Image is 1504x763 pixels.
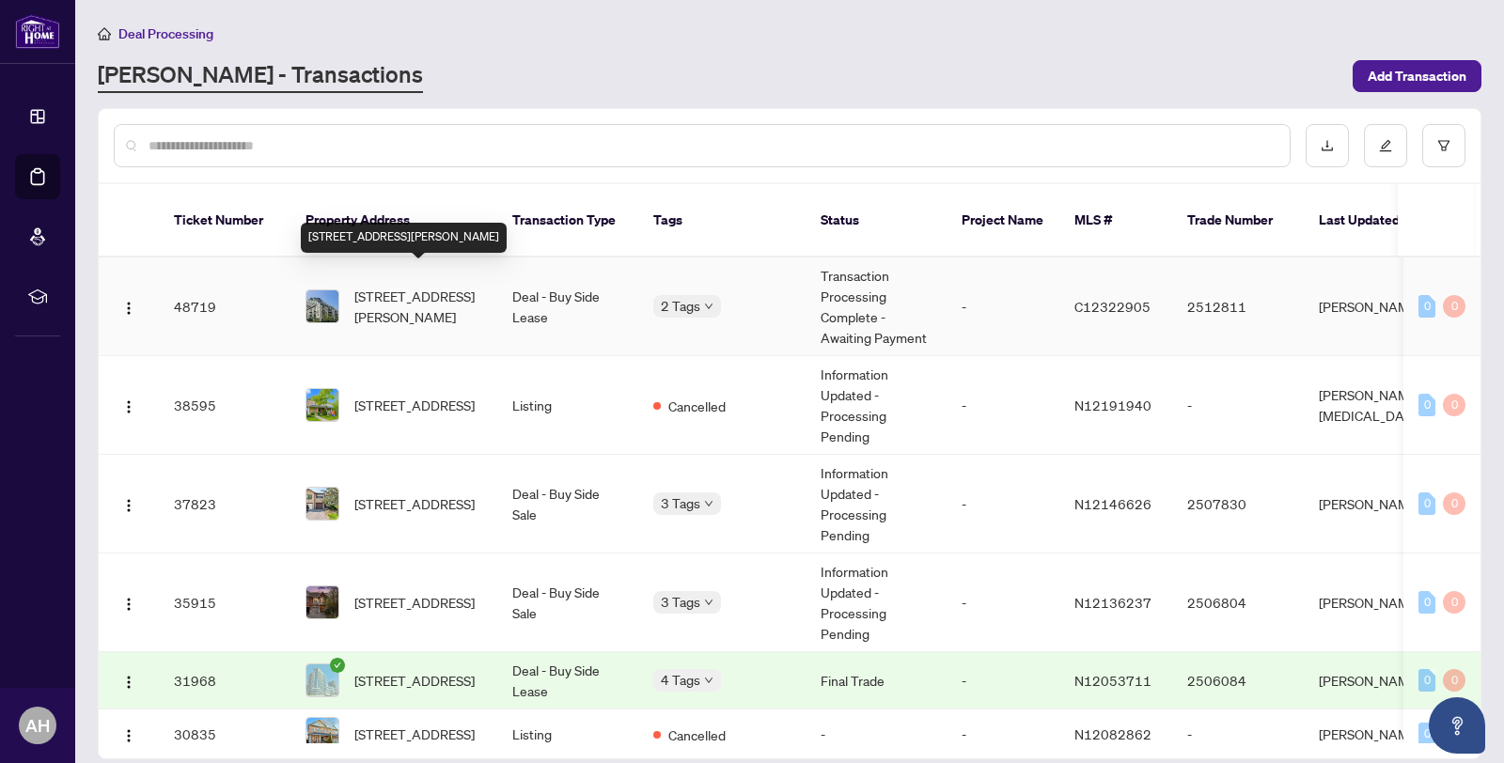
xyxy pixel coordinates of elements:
[1172,652,1304,709] td: 2506084
[947,455,1059,553] td: -
[1364,124,1407,167] button: edit
[114,665,144,695] button: Logo
[661,295,700,317] span: 2 Tags
[114,390,144,420] button: Logo
[114,489,144,519] button: Logo
[354,493,475,514] span: [STREET_ADDRESS]
[1074,397,1151,413] span: N12191940
[1368,61,1466,91] span: Add Transaction
[306,586,338,618] img: thumbnail-img
[1172,257,1304,356] td: 2512811
[159,455,290,553] td: 37823
[1418,723,1435,745] div: 0
[497,652,638,709] td: Deal - Buy Side Lease
[947,356,1059,455] td: -
[290,184,497,257] th: Property Address
[354,670,475,691] span: [STREET_ADDRESS]
[1437,139,1450,152] span: filter
[121,597,136,612] img: Logo
[1379,139,1392,152] span: edit
[1306,124,1349,167] button: download
[1074,672,1151,689] span: N12053711
[114,719,144,749] button: Logo
[806,257,947,356] td: Transaction Processing Complete - Awaiting Payment
[1172,356,1304,455] td: -
[806,184,947,257] th: Status
[1418,492,1435,515] div: 0
[1443,591,1465,614] div: 0
[497,356,638,455] td: Listing
[1418,394,1435,416] div: 0
[497,553,638,652] td: Deal - Buy Side Sale
[668,724,726,745] span: Cancelled
[1418,591,1435,614] div: 0
[354,286,482,327] span: [STREET_ADDRESS][PERSON_NAME]
[1304,356,1445,455] td: [PERSON_NAME][MEDICAL_DATA]
[1321,139,1334,152] span: download
[1418,669,1435,692] div: 0
[98,27,111,40] span: home
[947,709,1059,759] td: -
[354,592,475,613] span: [STREET_ADDRESS]
[159,553,290,652] td: 35915
[159,356,290,455] td: 38595
[306,389,338,421] img: thumbnail-img
[661,669,700,691] span: 4 Tags
[1304,652,1445,709] td: [PERSON_NAME]
[806,709,947,759] td: -
[114,587,144,617] button: Logo
[354,395,475,415] span: [STREET_ADDRESS]
[947,184,1059,257] th: Project Name
[354,724,475,744] span: [STREET_ADDRESS]
[121,301,136,316] img: Logo
[704,499,713,508] span: down
[1304,257,1445,356] td: [PERSON_NAME]
[114,291,144,321] button: Logo
[947,652,1059,709] td: -
[1304,455,1445,553] td: [PERSON_NAME]
[497,455,638,553] td: Deal - Buy Side Sale
[1074,298,1151,315] span: C12322905
[306,290,338,322] img: thumbnail-img
[121,728,136,743] img: Logo
[121,675,136,690] img: Logo
[159,709,290,759] td: 30835
[806,652,947,709] td: Final Trade
[704,676,713,685] span: down
[306,488,338,520] img: thumbnail-img
[1074,594,1151,611] span: N12136237
[1443,295,1465,318] div: 0
[806,455,947,553] td: Information Updated - Processing Pending
[1304,709,1445,759] td: [PERSON_NAME]
[301,223,507,253] div: [STREET_ADDRESS][PERSON_NAME]
[1172,553,1304,652] td: 2506804
[306,664,338,696] img: thumbnail-img
[1074,725,1151,742] span: N12082862
[806,553,947,652] td: Information Updated - Processing Pending
[98,59,423,93] a: [PERSON_NAME] - Transactions
[1304,184,1445,257] th: Last Updated By
[1172,184,1304,257] th: Trade Number
[947,553,1059,652] td: -
[704,598,713,607] span: down
[1074,495,1151,512] span: N12146626
[497,709,638,759] td: Listing
[159,652,290,709] td: 31968
[661,492,700,514] span: 3 Tags
[306,718,338,750] img: thumbnail-img
[1443,492,1465,515] div: 0
[638,184,806,257] th: Tags
[159,257,290,356] td: 48719
[330,658,345,673] span: check-circle
[1172,455,1304,553] td: 2507830
[704,302,713,311] span: down
[806,356,947,455] td: Information Updated - Processing Pending
[1059,184,1172,257] th: MLS #
[1304,553,1445,652] td: [PERSON_NAME]
[121,498,136,513] img: Logo
[668,396,726,416] span: Cancelled
[1429,697,1485,754] button: Open asap
[159,184,290,257] th: Ticket Number
[15,14,60,49] img: logo
[1418,295,1435,318] div: 0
